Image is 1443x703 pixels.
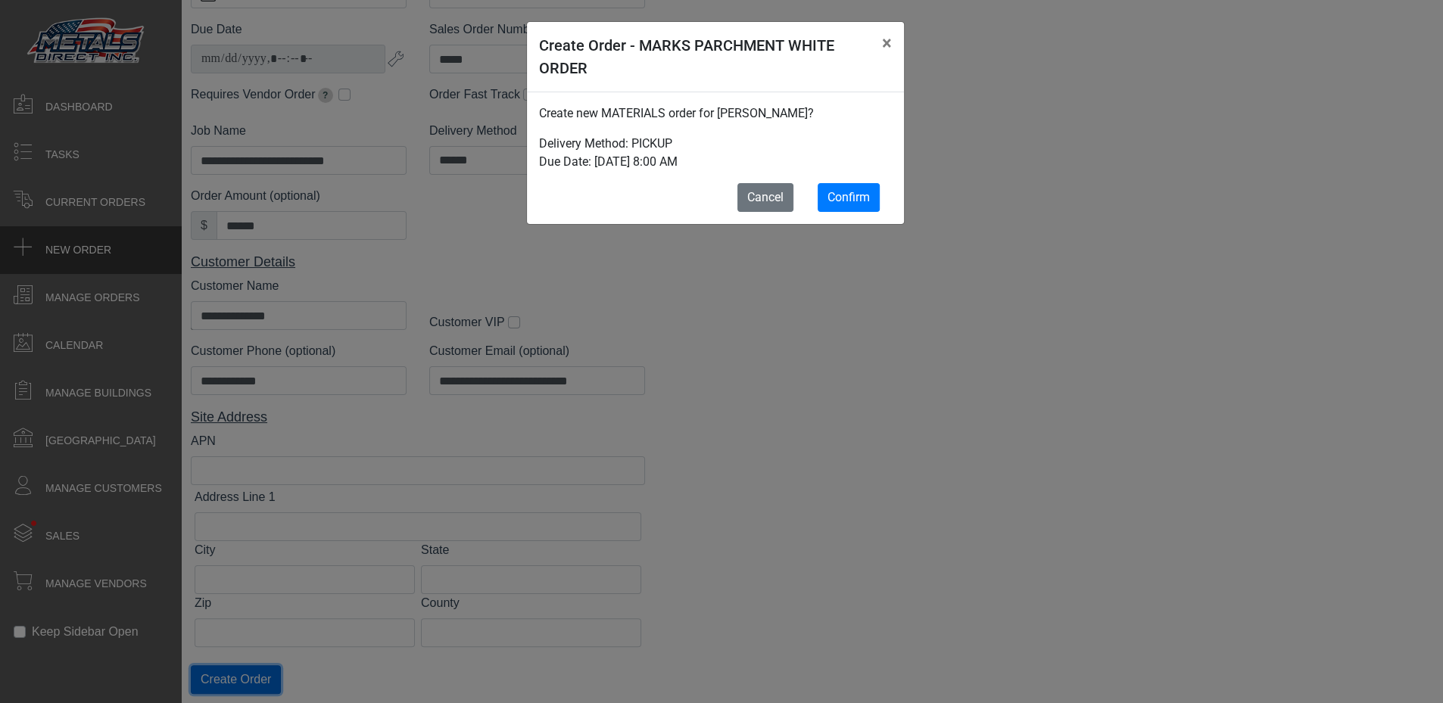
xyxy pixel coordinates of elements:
p: Create new MATERIALS order for [PERSON_NAME]? [539,104,892,123]
button: Cancel [737,183,793,212]
button: Close [870,22,904,64]
h5: Create Order - MARKS PARCHMENT WHITE ORDER [539,34,870,79]
p: Delivery Method: PICKUP Due Date: [DATE] 8:00 AM [539,135,892,171]
button: Confirm [818,183,880,212]
span: Confirm [827,190,870,204]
